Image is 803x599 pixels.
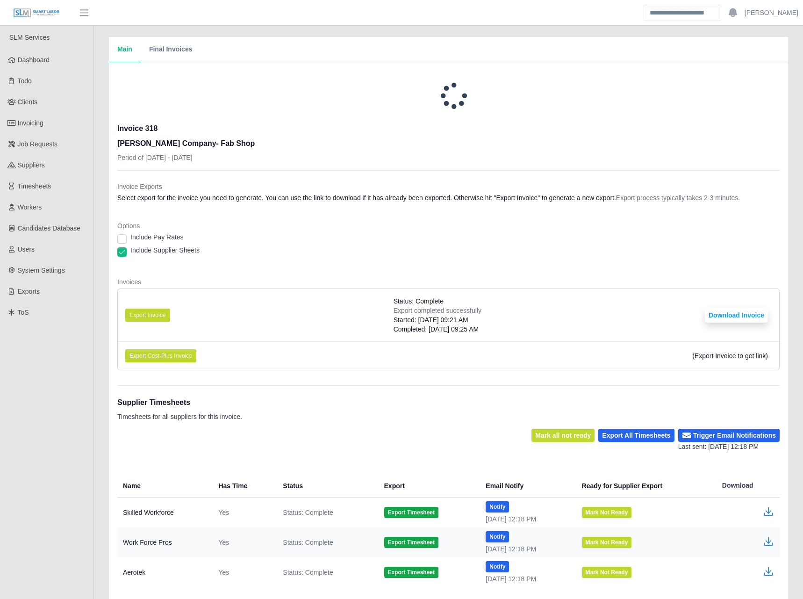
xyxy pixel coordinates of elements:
[394,325,481,334] div: Completed: [DATE] 09:25 AM
[283,538,333,547] span: Status: Complete
[18,288,40,295] span: Exports
[478,474,574,498] th: Email Notify
[117,412,242,421] p: Timesheets for all suppliers for this invoice.
[745,8,798,18] a: [PERSON_NAME]
[18,77,32,85] span: Todo
[705,311,768,319] a: Download Invoice
[117,138,255,149] h3: [PERSON_NAME] Company- Fab Shop
[486,561,509,572] button: Notify
[384,567,438,578] button: Export Timesheet
[18,161,45,169] span: Suppliers
[117,277,780,287] dt: Invoices
[486,514,566,524] div: [DATE] 12:18 PM
[18,245,35,253] span: Users
[616,194,740,202] span: Export process typically takes 2-3 minutes.
[117,193,780,202] dd: Select export for the invoice you need to generate. You can use the link to download if it has al...
[705,308,768,323] button: Download Invoice
[117,557,211,587] td: Aerotek
[117,182,780,191] dt: Invoice Exports
[692,352,768,360] span: (Export Invoice to get link)
[211,498,275,528] td: Yes
[130,245,200,255] label: Include Supplier Sheets
[18,119,43,127] span: Invoicing
[125,309,170,322] button: Export Invoice
[117,527,211,557] td: Work Force Pros
[18,182,51,190] span: Timesheets
[384,537,438,548] button: Export Timesheet
[117,498,211,528] td: Skilled Workforce
[13,8,60,18] img: SLM Logo
[211,557,275,587] td: Yes
[377,474,479,498] th: Export
[9,34,50,41] span: SLM Services
[211,527,275,557] td: Yes
[678,442,780,452] div: Last sent: [DATE] 12:18 PM
[715,474,780,498] th: Download
[394,315,481,325] div: Started: [DATE] 09:21 AM
[211,474,275,498] th: Has Time
[486,501,509,512] button: Notify
[109,37,141,62] button: Main
[644,5,721,21] input: Search
[486,531,509,542] button: Notify
[574,474,715,498] th: Ready for Supplier Export
[18,203,42,211] span: Workers
[18,267,65,274] span: System Settings
[394,296,444,306] span: Status: Complete
[18,56,50,64] span: Dashboard
[141,37,201,62] button: Final Invoices
[384,507,438,518] button: Export Timesheet
[678,429,780,442] button: Trigger Email Notifications
[18,309,29,316] span: ToS
[394,306,481,315] div: Export completed successfully
[283,508,333,517] span: Status: Complete
[486,574,566,584] div: [DATE] 12:18 PM
[582,507,632,518] button: Mark Not Ready
[117,397,242,408] h1: Supplier Timesheets
[18,98,38,106] span: Clients
[130,232,184,242] label: Include Pay Rates
[18,224,81,232] span: Candidates Database
[18,140,58,148] span: Job Requests
[486,544,566,554] div: [DATE] 12:18 PM
[125,349,196,362] button: Export Cost-Plus Invoice
[117,474,211,498] th: Name
[275,474,376,498] th: Status
[117,123,255,134] h2: Invoice 318
[117,221,780,231] dt: Options
[283,568,333,577] span: Status: Complete
[582,567,632,578] button: Mark Not Ready
[531,429,595,442] button: Mark all not ready
[117,153,255,162] p: Period of [DATE] - [DATE]
[598,429,674,442] button: Export All Timesheets
[582,537,632,548] button: Mark Not Ready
